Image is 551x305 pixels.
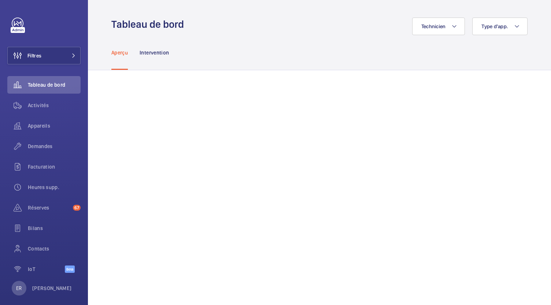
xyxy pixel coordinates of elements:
span: Bilans [28,225,81,232]
button: Technicien [412,18,465,35]
span: Demandes [28,143,81,150]
button: Filtres [7,47,81,64]
span: Contacts [28,245,81,252]
span: Tableau de bord [28,81,81,89]
span: Appareils [28,122,81,129]
p: ER [16,285,22,292]
span: IoT [28,266,65,273]
span: Technicien [421,23,446,29]
span: Type d'app. [481,23,508,29]
span: Beta [65,266,75,273]
span: Filtres [27,52,41,59]
button: Type d'app. [472,18,528,35]
span: Activités [28,102,81,109]
span: Réserves [28,204,70,211]
p: [PERSON_NAME] [32,285,72,292]
h1: Tableau de bord [111,18,188,31]
span: 67 [73,205,81,211]
span: Heures supp. [28,184,81,191]
p: Aperçu [111,49,128,56]
span: Facturation [28,163,81,170]
p: Intervention [140,49,169,56]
